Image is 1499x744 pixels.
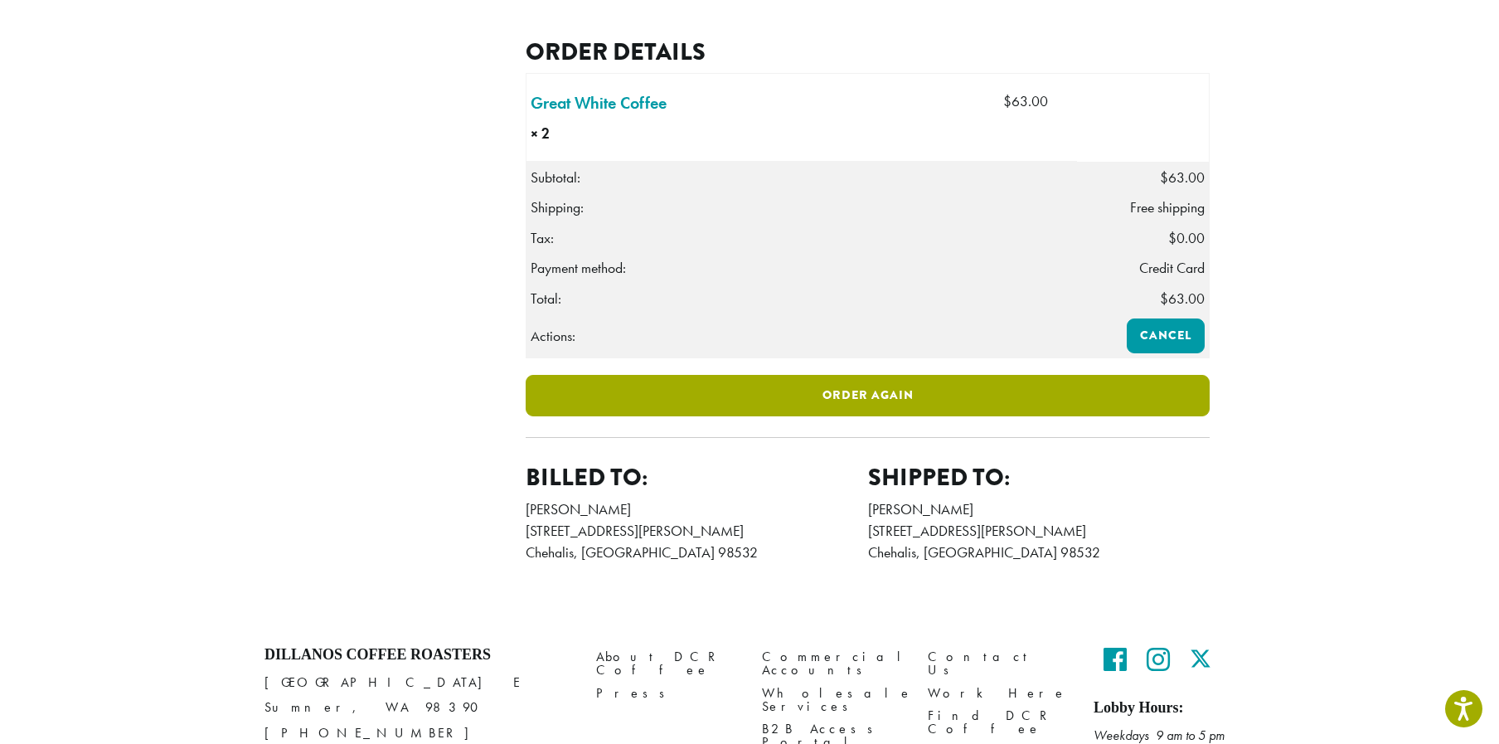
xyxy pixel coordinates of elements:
em: Weekdays 9 am to 5 pm [1094,727,1225,744]
th: Payment method: [526,253,1078,283]
th: Subtotal: [526,163,1078,193]
th: Total: [526,284,1078,314]
td: Credit Card [1077,253,1209,283]
h2: Order details [526,37,1210,66]
th: Shipping: [526,192,1078,222]
a: Wholesale Services [762,682,903,717]
span: 63.00 [1160,168,1205,187]
h4: Dillanos Coffee Roasters [264,646,571,664]
span: 63.00 [1160,289,1205,308]
a: Contact Us [928,646,1069,682]
address: [PERSON_NAME] [STREET_ADDRESS][PERSON_NAME] Chehalis, [GEOGRAPHIC_DATA] 98532 [868,498,1210,564]
a: About DCR Coffee [596,646,737,682]
span: $ [1003,92,1011,110]
address: [PERSON_NAME] [STREET_ADDRESS][PERSON_NAME] Chehalis, [GEOGRAPHIC_DATA] 98532 [526,498,868,564]
bdi: 63.00 [1003,92,1048,110]
th: Tax: [526,223,1078,253]
a: Cancel order 366184 [1127,319,1205,353]
span: 0.00 [1168,229,1205,247]
span: $ [1160,289,1168,308]
span: $ [1168,229,1176,247]
td: Free shipping [1077,192,1209,222]
a: Great White Coffee [531,90,667,115]
a: Find DCR Coffee [928,704,1069,740]
h2: Shipped to: [868,463,1210,492]
th: Actions: [526,314,1078,358]
span: $ [1160,168,1168,187]
strong: × 2 [531,123,585,144]
a: Work Here [928,682,1069,704]
a: Order again [526,375,1210,416]
h5: Lobby Hours: [1094,699,1235,717]
a: Press [596,682,737,704]
h2: Billed to: [526,463,868,492]
a: Commercial Accounts [762,646,903,682]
